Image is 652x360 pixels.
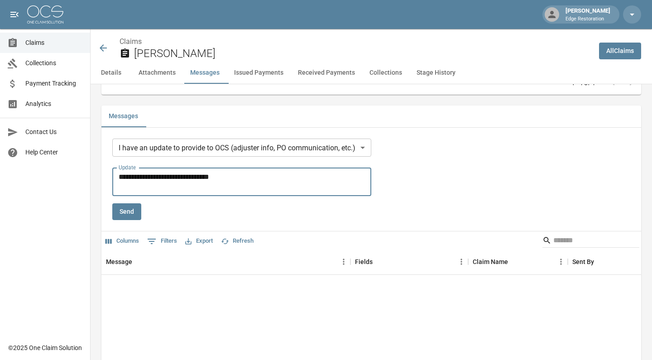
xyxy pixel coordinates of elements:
[101,106,145,127] button: Messages
[554,255,568,269] button: Menu
[572,249,594,274] div: Sent By
[91,62,652,84] div: anchor tabs
[362,62,409,84] button: Collections
[409,62,463,84] button: Stage History
[119,163,136,171] label: Update
[227,62,291,84] button: Issued Payments
[455,255,468,269] button: Menu
[112,139,371,157] div: I have an update to provide to OCS (adjuster info, PO communication, etc.)
[562,6,614,23] div: [PERSON_NAME]
[134,47,592,60] h2: [PERSON_NAME]
[25,148,83,157] span: Help Center
[106,249,132,274] div: Message
[25,58,83,68] span: Collections
[337,255,350,269] button: Menu
[566,15,610,23] p: Edge Restoration
[25,99,83,109] span: Analytics
[373,255,385,268] button: Sort
[120,37,142,46] a: Claims
[508,255,521,268] button: Sort
[132,255,145,268] button: Sort
[103,234,141,248] button: Select columns
[355,249,373,274] div: Fields
[101,106,641,127] div: related-list tabs
[183,62,227,84] button: Messages
[25,127,83,137] span: Contact Us
[350,249,468,274] div: Fields
[473,249,508,274] div: Claim Name
[183,234,215,248] button: Export
[25,79,83,88] span: Payment Tracking
[91,62,131,84] button: Details
[219,234,256,248] button: Refresh
[101,249,350,274] div: Message
[542,233,639,250] div: Search
[594,255,607,268] button: Sort
[120,36,592,47] nav: breadcrumb
[131,62,183,84] button: Attachments
[599,43,641,59] a: AllClaims
[145,234,179,249] button: Show filters
[112,203,141,220] button: Send
[27,5,63,24] img: ocs-logo-white-transparent.png
[25,38,83,48] span: Claims
[468,249,568,274] div: Claim Name
[5,5,24,24] button: open drawer
[291,62,362,84] button: Received Payments
[8,343,82,352] div: © 2025 One Claim Solution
